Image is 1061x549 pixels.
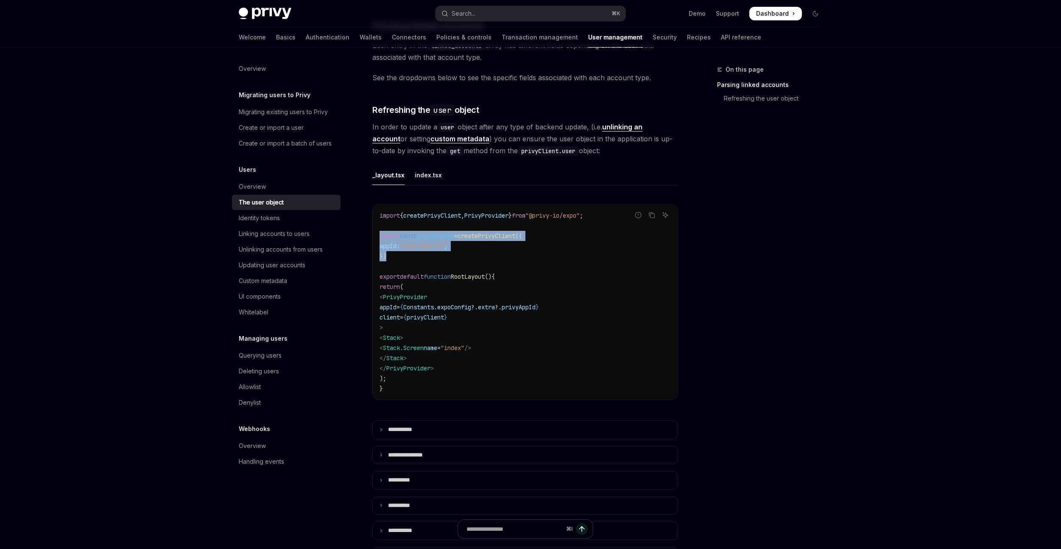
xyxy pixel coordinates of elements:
div: index.tsx [415,165,442,185]
span: > [430,364,434,372]
span: from [512,212,525,219]
div: UI components [239,291,281,302]
span: name [424,344,437,352]
span: = [437,344,441,352]
span: { [400,212,403,219]
span: } [536,303,539,311]
code: privyClient.user [518,146,579,156]
span: "index" [441,344,464,352]
span: PrivyProvider [386,364,430,372]
a: Custom metadata [232,273,341,289]
a: Whitelabel [232,305,341,320]
span: = [400,314,403,321]
span: ⌘ K [611,10,620,17]
a: Recipes [687,27,711,48]
span: return [380,283,400,291]
span: ?. [471,303,478,311]
a: Welcome [239,27,266,48]
a: Security [653,27,677,48]
h5: Migrating users to Privy [239,90,310,100]
div: Linking accounts to users [239,229,310,239]
span: { [400,303,403,311]
span: export [380,232,400,240]
a: Refreshing the user object [717,92,829,105]
a: Create or import a batch of users [232,136,341,151]
span: </ [380,364,386,372]
a: Querying users [232,348,341,363]
span: , [444,242,447,250]
span: = [396,303,400,311]
span: < [380,334,383,342]
a: Dashboard [749,7,802,20]
a: Updating user accounts [232,258,341,273]
a: Linking accounts to users [232,226,341,241]
a: custom metadata [430,134,489,143]
button: Report incorrect code [633,210,644,221]
span: < [380,344,383,352]
div: Deleting users [239,366,279,376]
span: ; [580,212,583,219]
input: Ask a question... [466,520,563,538]
h5: Managing users [239,333,288,344]
span: createPrivyClient [458,232,515,240]
div: Denylist [239,398,261,408]
div: Overview [239,64,266,74]
a: Basics [276,27,296,48]
span: ?. [495,303,502,311]
a: User management [588,27,642,48]
span: () [485,273,491,280]
div: _layout.tsx [372,165,405,185]
span: appId [380,303,396,311]
div: Create or import a batch of users [239,138,332,148]
a: The user object [232,195,341,210]
span: } [444,314,447,321]
a: Identity tokens [232,210,341,226]
span: privyClient [417,232,454,240]
button: Ask AI [660,210,671,221]
span: > [403,354,407,362]
span: > [380,324,383,331]
code: user [430,104,455,116]
button: Copy the contents from the code block [646,210,657,221]
span: Constants [403,303,434,311]
a: Overview [232,438,341,454]
div: The user object [239,197,284,207]
span: { [491,273,495,280]
a: Handling events [232,454,341,469]
button: Open search [436,6,625,21]
span: PrivyProvider [383,293,427,301]
div: Overview [239,441,266,451]
div: Whitelabel [239,307,268,317]
span: On this page [726,64,764,75]
div: Search... [452,8,475,19]
span: In order to update a object after any type of backend update, (i.e. or setting ) you can ensure t... [372,121,678,157]
span: ( [400,283,403,291]
span: default [400,273,424,280]
a: Authentication [306,27,349,48]
a: Transaction management [502,27,578,48]
span: RootLayout [451,273,485,280]
span: , [461,212,464,219]
span: = [454,232,458,240]
span: privyClient [407,314,444,321]
span: { [403,314,407,321]
span: See the dropdowns below to see the specific fields associated with each account type. [372,72,678,84]
span: "your-app-id" [400,242,444,250]
span: "@privy-io/expo" [525,212,580,219]
div: Custom metadata [239,276,287,286]
span: function [424,273,451,280]
a: Unlinking accounts from users [232,242,341,257]
a: API reference [721,27,761,48]
div: Handling events [239,457,284,467]
span: appId: [380,242,400,250]
code: get [447,146,463,156]
button: Send message [576,523,588,535]
div: Updating user accounts [239,260,305,270]
a: Wallets [360,27,382,48]
span: }) [380,252,386,260]
span: extra [478,303,495,311]
span: const [400,232,417,240]
span: createPrivyClient [403,212,461,219]
span: Each entry in the array has different fields depending on the user data associated with that acco... [372,39,678,63]
span: export [380,273,400,280]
